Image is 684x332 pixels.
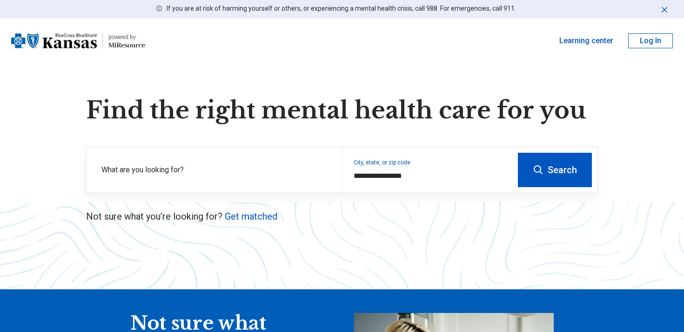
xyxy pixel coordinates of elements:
h1: Find the right mental health care for you [86,97,598,124]
a: Blue Cross Blue Shield Kansaspowered by [11,30,145,52]
button: Dismiss [660,4,669,15]
img: Blue Cross Blue Shield Kansas [11,30,97,52]
p: Not sure what you’re looking for? [86,210,598,223]
button: Search [518,153,592,187]
a: Get matched [225,211,277,222]
a: Learning center [559,35,613,46]
button: Log In [628,33,673,48]
div: powered by [108,33,145,41]
label: What are you looking for? [101,164,331,176]
p: If you are at risk of harming yourself or others, or experiencing a mental health crisis, call 98... [167,4,516,13]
